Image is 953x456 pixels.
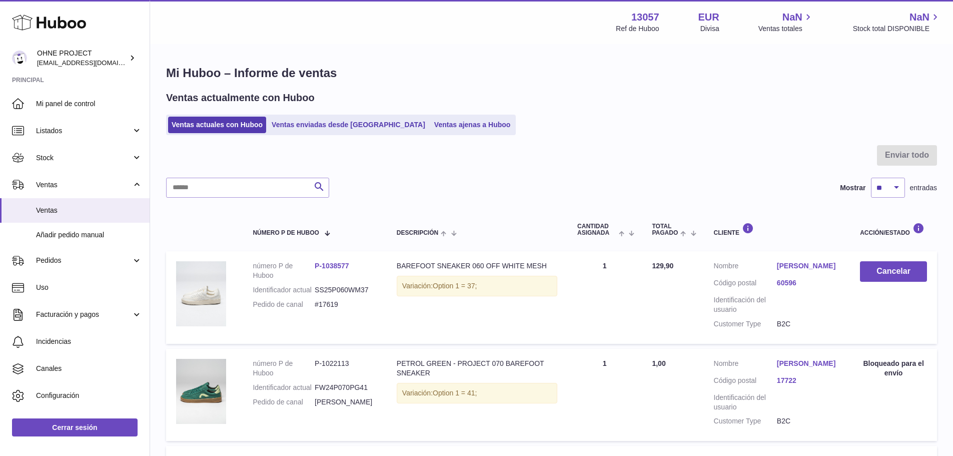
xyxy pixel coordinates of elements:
[12,418,138,436] a: Cerrar sesión
[714,223,840,236] div: Cliente
[698,11,719,24] strong: EUR
[860,261,927,282] button: Cancelar
[315,397,377,407] dd: [PERSON_NAME]
[397,276,557,296] div: Variación:
[253,397,315,407] dt: Pedido de canal
[714,376,777,388] dt: Código postal
[577,223,616,236] span: Cantidad ASIGNADA
[176,359,226,424] img: PETROL_WEB.jpg
[758,11,814,34] a: NaN Ventas totales
[631,11,659,24] strong: 13057
[36,126,132,136] span: Listados
[909,11,929,24] span: NaN
[253,261,315,280] dt: número P de Huboo
[714,319,777,329] dt: Customer Type
[253,230,319,236] span: número P de Huboo
[315,383,377,392] dd: FW24P070PG41
[36,230,142,240] span: Añadir pedido manual
[253,383,315,392] dt: Identificador actual
[176,261,226,326] img: 060WHITEMESHSMALL.jpg
[567,251,642,343] td: 1
[652,262,673,270] span: 129,90
[782,11,802,24] span: NaN
[36,153,132,163] span: Stock
[567,349,642,441] td: 1
[777,376,840,385] a: 17722
[777,261,840,271] a: [PERSON_NAME]
[36,256,132,265] span: Pedidos
[253,359,315,378] dt: número P de Huboo
[616,24,659,34] div: Ref de Huboo
[166,91,315,105] h2: Ventas actualmente con Huboo
[714,295,777,314] dt: Identificación del usuario
[853,11,941,34] a: NaN Stock total DISPONIBLE
[714,393,777,412] dt: Identificación del usuario
[397,230,438,236] span: Descripción
[714,416,777,426] dt: Customer Type
[315,285,377,295] dd: SS25P060WM37
[36,283,142,292] span: Uso
[853,24,941,34] span: Stock total DISPONIBLE
[397,261,557,271] div: BAREFOOT SNEAKER 060 OFF WHITE MESH
[910,183,937,193] span: entradas
[253,285,315,295] dt: Identificador actual
[315,262,349,270] a: P-1038577
[397,383,557,403] div: Variación:
[652,223,678,236] span: Total pagado
[777,319,840,329] dd: B2C
[397,359,557,378] div: PETROL GREEN - PROJECT 070 BAREFOOT SNEAKER
[253,300,315,309] dt: Pedido de canal
[714,278,777,290] dt: Código postal
[166,65,937,81] h1: Mi Huboo – Informe de ventas
[36,180,132,190] span: Ventas
[431,117,514,133] a: Ventas ajenas a Huboo
[777,359,840,368] a: [PERSON_NAME]
[860,223,927,236] div: Acción/Estado
[36,206,142,215] span: Ventas
[758,24,814,34] span: Ventas totales
[36,337,142,346] span: Incidencias
[777,416,840,426] dd: B2C
[268,117,429,133] a: Ventas enviadas desde [GEOGRAPHIC_DATA]
[840,183,865,193] label: Mostrar
[433,282,477,290] span: Option 1 = 37;
[36,364,142,373] span: Canales
[714,359,777,371] dt: Nombre
[37,59,147,67] span: [EMAIL_ADDRESS][DOMAIN_NAME]
[36,99,142,109] span: Mi panel de control
[433,389,477,397] span: Option 1 = 41;
[168,117,266,133] a: Ventas actuales con Huboo
[315,300,377,309] dd: #17619
[36,391,142,400] span: Configuración
[777,278,840,288] a: 60596
[315,359,377,378] dd: P-1022113
[860,359,927,378] div: Bloqueado para el envío
[652,359,665,367] span: 1,00
[36,310,132,319] span: Facturación y pagos
[714,261,777,273] dt: Nombre
[37,49,127,68] div: OHNE PROJECT
[12,51,27,66] img: internalAdmin-13057@internal.huboo.com
[700,24,719,34] div: Divisa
